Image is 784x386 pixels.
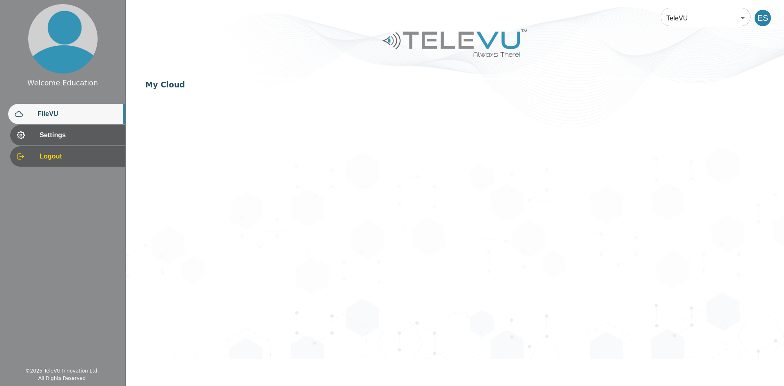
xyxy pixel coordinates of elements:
[38,375,86,382] div: All Rights Reserved
[27,78,98,88] div: Welcome Education
[38,109,119,119] span: FileVU
[661,7,751,29] div: TeleVU
[755,10,771,26] div: ES
[381,26,528,60] img: Logo
[40,130,119,140] span: Settings
[25,367,99,375] div: © 2025 TeleVU Innovation Ltd.
[28,4,98,74] img: profile.png
[145,79,185,91] div: My Cloud
[10,146,125,167] div: Logout
[40,152,119,161] span: Logout
[8,104,125,124] div: FileVU
[10,125,125,145] div: Settings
